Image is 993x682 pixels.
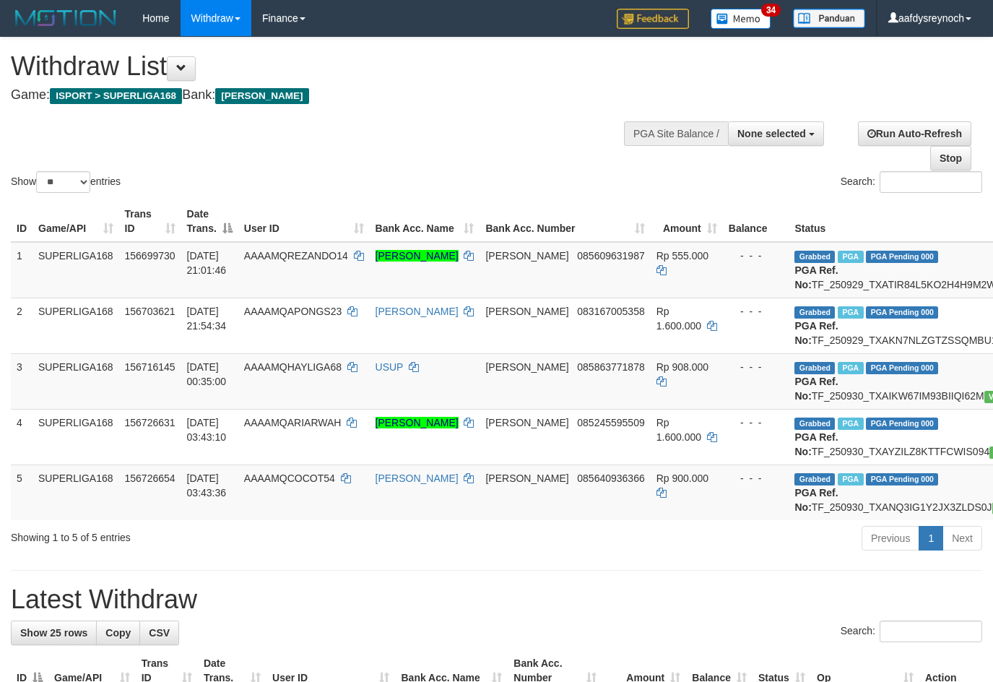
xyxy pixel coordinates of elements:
img: MOTION_logo.png [11,7,121,29]
img: Button%20Memo.svg [711,9,771,29]
span: [PERSON_NAME] [485,417,568,428]
a: USUP [376,361,404,373]
span: PGA Pending [866,362,938,374]
b: PGA Ref. No: [794,320,838,346]
span: Rp 555.000 [656,250,708,262]
button: None selected [728,121,824,146]
td: SUPERLIGA168 [32,409,119,465]
h1: Withdraw List [11,52,648,81]
td: 3 [11,353,32,409]
span: Marked by aafchhiseyha [838,306,863,319]
span: Copy 085640936366 to clipboard [577,472,644,484]
span: AAAAMQREZANDO14 [244,250,348,262]
span: AAAAMQARIARWAH [244,417,342,428]
a: [PERSON_NAME] [376,472,459,484]
span: Rp 1.600.000 [656,417,701,443]
b: PGA Ref. No: [794,487,838,513]
span: CSV [149,627,170,639]
th: Game/API: activate to sort column ascending [32,201,119,242]
span: Copy 085609631987 to clipboard [577,250,644,262]
a: CSV [139,621,179,645]
span: AAAAMQAPONGS23 [244,306,342,317]
div: - - - [729,360,784,374]
span: Marked by aafchhiseyha [838,362,863,374]
img: panduan.png [793,9,865,28]
img: Feedback.jpg [617,9,689,29]
span: Copy 085863771878 to clipboard [577,361,644,373]
span: [DATE] 03:43:10 [187,417,227,443]
td: SUPERLIGA168 [32,465,119,520]
span: PGA Pending [866,251,938,263]
span: AAAAMQCOCOT54 [244,472,335,484]
div: - - - [729,471,784,485]
span: Marked by aafchhiseyha [838,418,863,430]
span: [DATE] 00:35:00 [187,361,227,387]
th: Bank Acc. Name: activate to sort column ascending [370,201,480,242]
th: Balance [723,201,789,242]
b: PGA Ref. No: [794,376,838,402]
span: Grabbed [794,473,835,485]
a: 1 [919,526,943,551]
span: [PERSON_NAME] [485,472,568,484]
span: Copy 083167005358 to clipboard [577,306,644,317]
span: 156726631 [125,417,175,428]
select: Showentries [36,171,90,193]
span: [DATE] 03:43:36 [187,472,227,498]
div: - - - [729,249,784,263]
td: 2 [11,298,32,353]
div: - - - [729,415,784,430]
a: Run Auto-Refresh [858,121,971,146]
span: PGA Pending [866,306,938,319]
th: Date Trans.: activate to sort column descending [181,201,238,242]
span: Rp 900.000 [656,472,708,484]
span: Grabbed [794,306,835,319]
td: 5 [11,465,32,520]
span: PGA Pending [866,418,938,430]
b: PGA Ref. No: [794,264,838,290]
span: AAAAMQHAYLIGA68 [244,361,342,373]
span: Show 25 rows [20,627,87,639]
a: Show 25 rows [11,621,97,645]
span: [PERSON_NAME] [485,361,568,373]
span: Marked by aafchhiseyha [838,251,863,263]
span: Grabbed [794,251,835,263]
input: Search: [880,171,982,193]
th: User ID: activate to sort column ascending [238,201,370,242]
label: Search: [841,171,982,193]
th: ID [11,201,32,242]
span: 156716145 [125,361,175,373]
td: 4 [11,409,32,465]
a: [PERSON_NAME] [376,306,459,317]
span: 156726654 [125,472,175,484]
h4: Game: Bank: [11,88,648,103]
span: PGA Pending [866,473,938,485]
th: Trans ID: activate to sort column ascending [119,201,181,242]
a: [PERSON_NAME] [376,250,459,262]
div: - - - [729,304,784,319]
a: Stop [930,146,971,170]
span: Rp 908.000 [656,361,708,373]
td: SUPERLIGA168 [32,353,119,409]
span: Grabbed [794,418,835,430]
td: 1 [11,242,32,298]
div: PGA Site Balance / [624,121,728,146]
span: Marked by aafchhiseyha [838,473,863,485]
a: Next [942,526,982,551]
td: SUPERLIGA168 [32,242,119,298]
span: [PERSON_NAME] [485,250,568,262]
input: Search: [880,621,982,642]
span: Rp 1.600.000 [656,306,701,332]
span: None selected [737,128,806,139]
span: 156703621 [125,306,175,317]
span: [DATE] 21:54:34 [187,306,227,332]
span: 34 [761,4,781,17]
a: Previous [862,526,919,551]
a: [PERSON_NAME] [376,417,459,428]
label: Show entries [11,171,121,193]
span: 156699730 [125,250,175,262]
span: Copy [105,627,131,639]
div: Showing 1 to 5 of 5 entries [11,525,403,545]
span: [PERSON_NAME] [215,88,308,104]
h1: Latest Withdraw [11,585,982,614]
label: Search: [841,621,982,642]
